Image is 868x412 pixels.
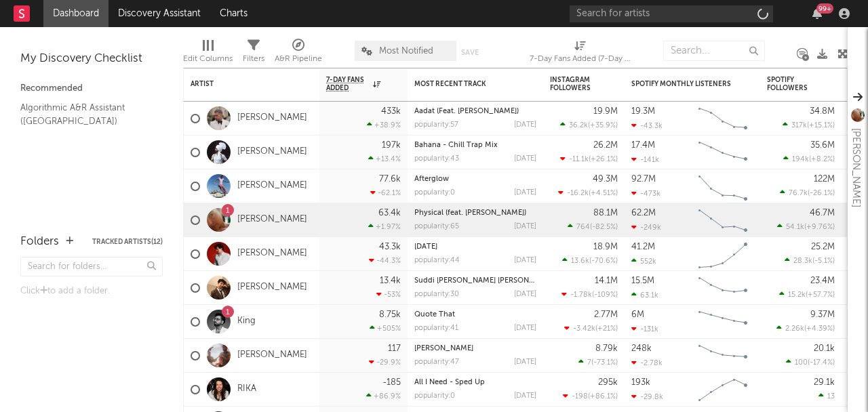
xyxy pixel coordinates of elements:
[414,379,536,386] div: All I Need - Sped Up
[592,224,616,231] span: -82.5 %
[561,290,618,299] div: ( )
[414,392,455,400] div: popularity: 0
[810,310,835,319] div: 9.37M
[183,51,233,67] div: Edit Columns
[806,325,833,333] span: +4.39 %
[530,34,631,73] div: 7-Day Fans Added (7-Day Fans Added)
[237,248,307,260] a: [PERSON_NAME]
[530,51,631,67] div: 7-Day Fans Added (7-Day Fans Added)
[20,100,149,128] a: Algorithmic A&R Assistant ([GEOGRAPHIC_DATA])
[275,51,322,67] div: A&R Pipeline
[631,243,655,251] div: 41.2M
[570,5,773,22] input: Search for artists
[376,290,401,299] div: -53 %
[414,108,519,115] a: Aadat (Feat. [PERSON_NAME])
[692,339,753,373] svg: Chart title
[414,223,459,230] div: popularity: 65
[590,393,616,400] span: +86.1 %
[20,234,59,250] div: Folders
[631,257,656,266] div: 552k
[414,209,526,217] a: Physical (feat. [PERSON_NAME])
[810,141,835,150] div: 35.6M
[414,345,473,352] a: [PERSON_NAME]
[243,34,264,73] div: Filters
[183,34,233,73] div: Edit Columns
[514,189,536,197] div: [DATE]
[382,378,401,387] div: -185
[366,392,401,400] div: +86.9 %
[414,209,536,217] div: Physical (feat. Troye Sivan)
[514,291,536,298] div: [DATE]
[569,156,589,163] span: -11.1k
[631,276,654,285] div: 15.5M
[237,146,307,158] a: [PERSON_NAME]
[414,176,536,183] div: Afterglow
[388,344,401,353] div: 117
[414,155,459,163] div: popularity: 43
[514,223,536,230] div: [DATE]
[816,3,833,14] div: 99 +
[692,203,753,237] svg: Chart title
[631,209,656,218] div: 62.2M
[20,51,163,67] div: My Discovery Checklist
[562,256,618,265] div: ( )
[237,282,307,293] a: [PERSON_NAME]
[810,359,833,367] span: -17.4 %
[631,392,663,401] div: -29.8k
[810,107,835,116] div: 34.8M
[414,311,536,318] div: Quote That
[767,76,814,92] div: Spotify Followers
[810,209,835,218] div: 46.7M
[572,393,588,400] span: -198
[631,80,733,88] div: Spotify Monthly Listeners
[563,392,618,400] div: ( )
[414,80,516,88] div: Most Recent Track
[631,107,655,116] div: 19.3M
[631,141,655,150] div: 17.4M
[368,222,401,231] div: +1.97 %
[92,239,163,245] button: Tracked Artists(12)
[776,324,835,333] div: ( )
[381,107,401,116] div: 433k
[809,122,833,129] span: +15.1 %
[20,81,163,97] div: Recommended
[576,224,590,231] span: 764
[367,121,401,129] div: +38.9 %
[564,324,618,333] div: ( )
[243,51,264,67] div: Filters
[568,222,618,231] div: ( )
[380,276,401,285] div: 13.4k
[414,277,536,285] div: Suddi Ellade Modala Preethi (From "Rashi") (Original Motion Picture Soundtrack)
[379,47,433,56] span: Most Notified
[587,359,591,367] span: 7
[461,49,479,56] button: Save
[631,344,652,353] div: 248k
[414,121,458,129] div: popularity: 57
[779,290,835,299] div: ( )
[237,180,307,192] a: [PERSON_NAME]
[811,156,833,163] span: +8.2 %
[598,378,618,387] div: 295k
[593,209,618,218] div: 88.1M
[814,378,835,387] div: 29.1k
[595,344,618,353] div: 8.79k
[514,257,536,264] div: [DATE]
[514,392,536,400] div: [DATE]
[379,175,401,184] div: 77.6k
[237,350,307,361] a: [PERSON_NAME]
[631,155,659,164] div: -141k
[692,237,753,271] svg: Chart title
[777,222,835,231] div: ( )
[414,189,455,197] div: popularity: 0
[785,325,804,333] span: 2.26k
[414,176,449,183] a: Afterglow
[571,257,589,265] span: 13.6k
[593,359,616,367] span: -73.1 %
[597,325,616,333] span: +21 %
[631,223,661,232] div: -249k
[631,121,663,130] div: -43.3k
[663,41,765,61] input: Search...
[692,305,753,339] svg: Chart title
[792,156,809,163] span: 194k
[414,108,536,115] div: Aadat (Feat. AP Dhillon)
